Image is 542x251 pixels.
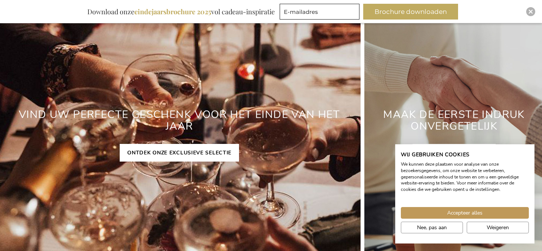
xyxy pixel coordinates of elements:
input: E-mailadres [280,4,359,20]
a: ONTDEK ONZE EXCLUSIEVE SELECTIE [120,144,239,162]
b: eindejaarsbrochure 2025 [134,7,211,16]
a: ONBOARDING CADEAUS [413,144,496,162]
form: marketing offers and promotions [280,4,362,22]
p: We kunnen deze plaatsen voor analyse van onze bezoekersgegevens, om onze website te verbeteren, g... [401,161,529,193]
button: Accepteer alle cookies [401,207,529,219]
div: Close [526,7,535,16]
button: Pas cookie voorkeuren aan [401,222,463,233]
img: Close [528,9,533,14]
div: Download onze vol cadeau-inspiratie [84,4,278,20]
span: Accepteer alles [447,209,483,217]
h2: Wij gebruiken cookies [401,151,529,158]
span: Nee, pas aan [417,224,447,231]
span: Weigeren [487,224,509,231]
button: Brochure downloaden [363,4,458,20]
button: Alle cookies weigeren [467,222,529,233]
